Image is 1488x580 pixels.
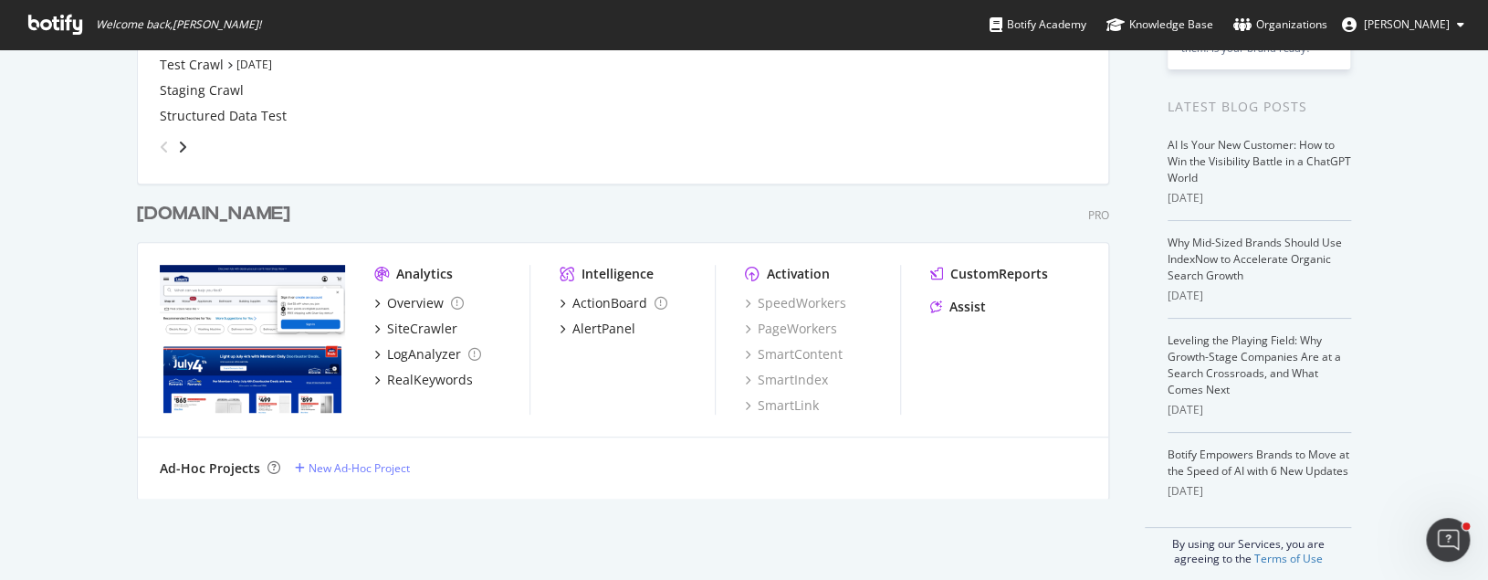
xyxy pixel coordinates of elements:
a: Assist [930,298,986,316]
div: Organizations [1233,16,1327,34]
a: Structured Data Test [160,107,287,125]
a: Staging Crawl [160,81,244,100]
div: [DOMAIN_NAME] [137,201,290,227]
a: ActionBoard [560,294,667,312]
div: Knowledge Base [1106,16,1213,34]
div: [DATE] [1168,288,1351,304]
div: Botify Academy [990,16,1086,34]
a: SmartContent [745,345,843,364]
a: AI Is Your New Customer: How to Win the Visibility Battle in a ChatGPT World [1168,137,1351,185]
a: Overview [374,294,464,312]
div: Assist [949,298,986,316]
iframe: Intercom live chat [1426,518,1470,562]
div: Intelligence [582,265,654,283]
a: AlertPanel [560,320,635,338]
a: SiteCrawler [374,320,457,338]
a: LogAnalyzer [374,345,481,364]
div: angle-right [176,138,189,156]
div: Analytics [396,265,453,283]
div: New Ad-Hoc Project [309,460,410,476]
button: [PERSON_NAME] [1327,10,1479,39]
div: ActionBoard [572,294,647,312]
div: Activation [767,265,830,283]
div: CustomReports [950,265,1048,283]
div: Overview [387,294,444,312]
a: CustomReports [930,265,1048,283]
span: Randy Dargenio [1364,16,1450,32]
div: LogAnalyzer [387,345,461,364]
a: SmartLink [745,396,819,415]
a: SmartIndex [745,371,828,389]
div: Ad-Hoc Projects [160,459,260,478]
div: RealKeywords [387,371,473,389]
div: AlertPanel [572,320,635,338]
a: [DATE] [236,57,272,72]
a: New Ad-Hoc Project [295,460,410,476]
div: SiteCrawler [387,320,457,338]
a: RealKeywords [374,371,473,389]
a: Leveling the Playing Field: Why Growth-Stage Companies Are at a Search Crossroads, and What Comes... [1168,332,1341,397]
div: [DATE] [1168,402,1351,418]
a: SpeedWorkers [745,294,846,312]
div: Latest Blog Posts [1168,97,1351,117]
a: Test Crawl [160,56,224,74]
span: Welcome back, [PERSON_NAME] ! [96,17,261,32]
a: PageWorkers [745,320,837,338]
a: Why Mid-Sized Brands Should Use IndexNow to Accelerate Organic Search Growth [1168,235,1342,283]
a: Botify Empowers Brands to Move at the Speed of AI with 6 New Updates [1168,447,1349,479]
a: [DOMAIN_NAME] [137,201,298,227]
div: Pro [1088,207,1109,223]
a: Terms of Use [1254,551,1323,566]
div: [DATE] [1168,190,1351,206]
div: [DATE] [1168,483,1351,500]
img: www.lowessecondary.com [160,265,345,413]
div: angle-left [152,132,176,162]
div: By using our Services, you are agreeing to the [1145,527,1351,566]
